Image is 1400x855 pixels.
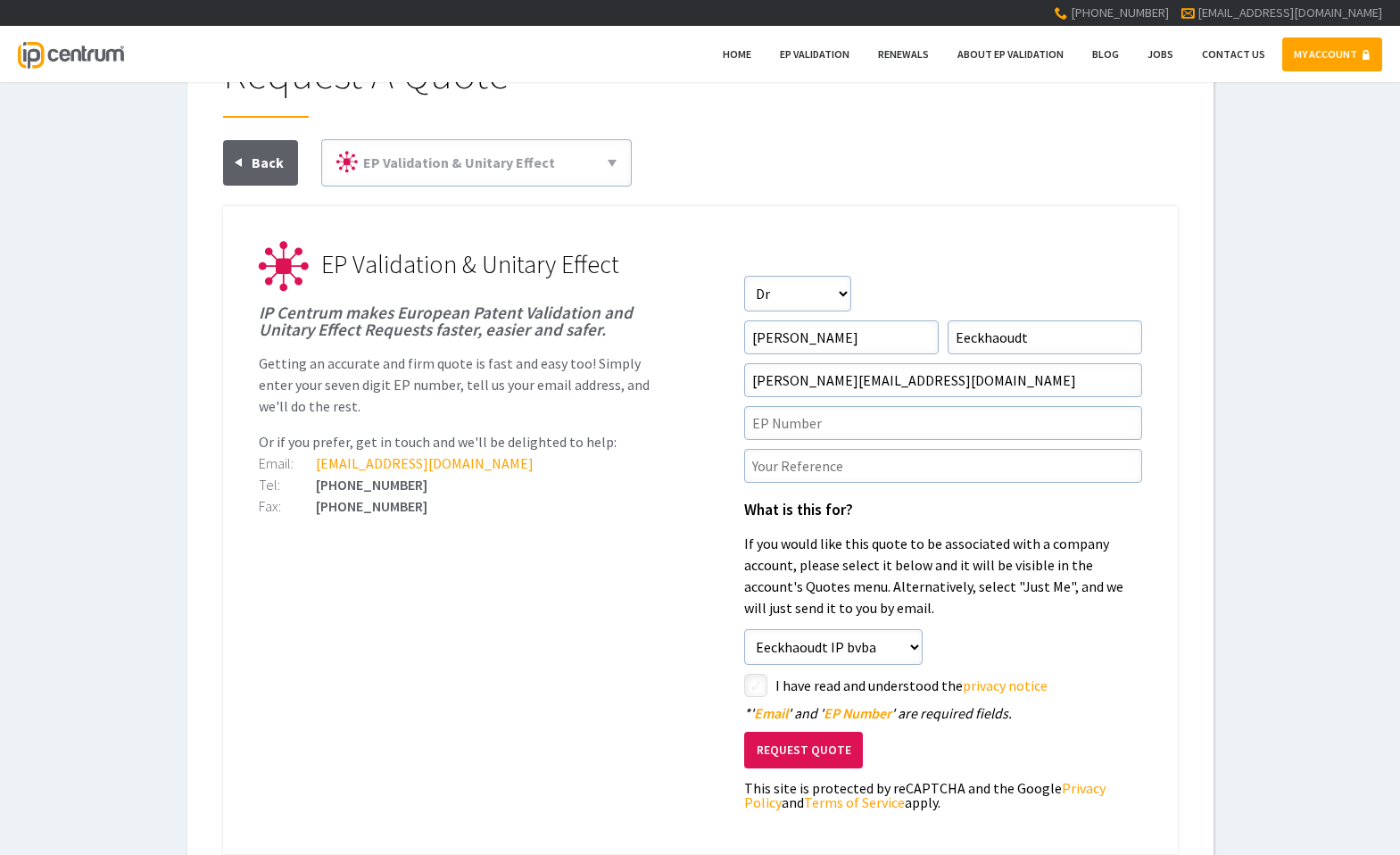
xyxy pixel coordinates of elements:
[946,37,1075,71] a: About EP Validation
[1136,37,1185,71] a: Jobs
[957,47,1064,61] span: About EP Validation
[780,47,849,61] span: EP Validation
[744,781,1142,809] div: This site is protected by reCAPTCHA and the Google and apply.
[711,37,763,71] a: Home
[1092,47,1119,61] span: Blog
[744,732,863,768] button: Request Quote
[1202,47,1265,61] span: Contact Us
[744,449,1142,483] input: Your Reference
[744,533,1142,618] p: If you would like this quote to be associated with a company account, please select it below and ...
[744,674,767,697] label: styled-checkbox
[878,47,929,61] span: Renewals
[723,47,751,61] span: Home
[223,52,1178,118] h1: Request A Quote
[963,677,1048,694] a: privacy notice
[1190,37,1277,71] a: Contact Us
[223,140,298,186] a: Back
[744,706,1142,720] div: ' ' and ' ' are required fields.
[1071,4,1169,21] span: [PHONE_NUMBER]
[866,37,940,71] a: Renewals
[18,26,123,82] a: IP Centrum
[768,37,861,71] a: EP Validation
[1147,47,1173,61] span: Jobs
[744,363,1142,397] input: Email
[1282,37,1382,71] a: MY ACCOUNT
[259,304,657,338] h1: IP Centrum makes European Patent Validation and Unitary Effect Requests faster, easier and safer.
[363,154,555,171] span: EP Validation & Unitary Effect
[744,320,939,354] input: First Name
[321,248,619,280] span: EP Validation & Unitary Effect
[259,353,657,417] p: Getting an accurate and firm quote is fast and easy too! Simply enter your seven digit EP number,...
[259,431,657,452] p: Or if you prefer, get in touch and we'll be delighted to help:
[1081,37,1131,71] a: Blog
[744,502,1142,519] h1: What is this for?
[1197,4,1382,21] a: [EMAIL_ADDRESS][DOMAIN_NAME]
[259,477,316,492] div: Tel:
[775,674,1142,697] label: I have read and understood the
[316,454,534,472] a: [EMAIL_ADDRESS][DOMAIN_NAME]
[329,147,624,178] a: EP Validation & Unitary Effect
[259,477,657,492] div: [PHONE_NUMBER]
[259,499,657,513] div: [PHONE_NUMBER]
[948,320,1142,354] input: Surname
[824,704,891,722] span: EP Number
[754,704,788,722] span: Email
[259,456,316,470] div: Email:
[259,499,316,513] div: Fax:
[252,154,284,171] span: Back
[744,779,1106,811] a: Privacy Policy
[804,793,905,811] a: Terms of Service
[744,406,1142,440] input: EP Number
